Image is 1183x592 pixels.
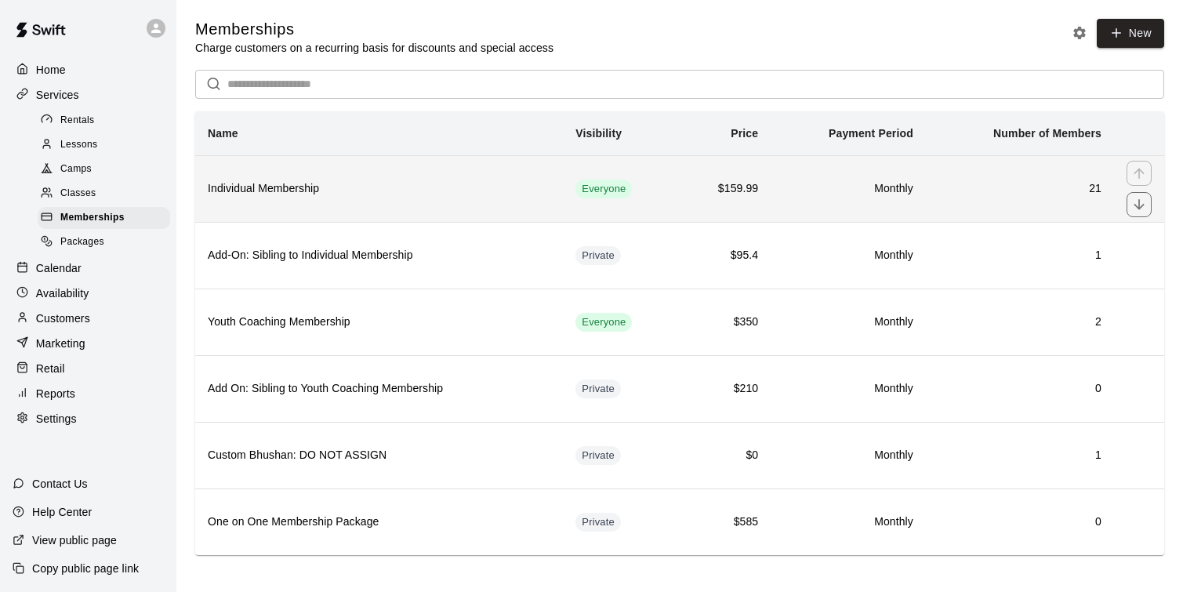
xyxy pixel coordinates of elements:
[13,256,164,280] a: Calendar
[691,180,758,198] h6: $159.99
[13,307,164,330] a: Customers
[938,447,1101,464] h6: 1
[195,40,553,56] p: Charge customers on a recurring basis for discounts and special access
[731,127,758,140] b: Price
[36,311,90,326] p: Customers
[38,207,170,229] div: Memberships
[691,380,758,398] h6: $210
[36,260,82,276] p: Calendar
[13,332,164,355] a: Marketing
[13,357,164,380] a: Retail
[13,58,164,82] a: Home
[938,380,1101,398] h6: 0
[13,407,164,430] a: Settings
[32,532,117,548] p: View public page
[38,133,176,157] a: Lessons
[938,247,1101,264] h6: 1
[575,449,621,463] span: Private
[13,83,164,107] a: Services
[993,127,1101,140] b: Number of Members
[575,246,621,265] div: This membership is hidden from the memberships page
[38,182,176,206] a: Classes
[38,110,170,132] div: Rentals
[691,314,758,331] h6: $350
[36,386,75,401] p: Reports
[60,137,98,153] span: Lessons
[60,234,104,250] span: Packages
[38,183,170,205] div: Classes
[783,380,913,398] h6: Monthly
[38,158,176,182] a: Camps
[36,285,89,301] p: Availability
[783,314,913,331] h6: Monthly
[1127,192,1152,217] button: move item down
[38,108,176,133] a: Rentals
[575,182,632,197] span: Everyone
[36,336,85,351] p: Marketing
[783,447,913,464] h6: Monthly
[783,247,913,264] h6: Monthly
[38,206,176,231] a: Memberships
[208,514,550,531] h6: One on One Membership Package
[1068,21,1091,45] button: Memberships settings
[32,476,88,492] p: Contact Us
[691,514,758,531] h6: $585
[575,515,621,530] span: Private
[208,247,550,264] h6: Add-On: Sibling to Individual Membership
[575,127,622,140] b: Visibility
[36,361,65,376] p: Retail
[208,380,550,398] h6: Add On: Sibling to Youth Coaching Membership
[938,514,1101,531] h6: 0
[60,162,92,177] span: Camps
[208,180,550,198] h6: Individual Membership
[208,314,550,331] h6: Youth Coaching Membership
[575,313,632,332] div: This membership is visible to all customers
[38,134,170,156] div: Lessons
[38,231,176,255] a: Packages
[691,447,758,464] h6: $0
[60,210,125,226] span: Memberships
[938,314,1101,331] h6: 2
[1097,19,1164,48] a: New
[575,513,621,532] div: This membership is hidden from the memberships page
[36,87,79,103] p: Services
[38,231,170,253] div: Packages
[575,446,621,465] div: This membership is hidden from the memberships page
[208,127,238,140] b: Name
[36,62,66,78] p: Home
[60,186,96,202] span: Classes
[938,180,1101,198] h6: 21
[32,504,92,520] p: Help Center
[575,315,632,330] span: Everyone
[38,158,170,180] div: Camps
[575,380,621,398] div: This membership is hidden from the memberships page
[195,19,553,40] h5: Memberships
[783,514,913,531] h6: Monthly
[575,180,632,198] div: This membership is visible to all customers
[208,447,550,464] h6: Custom Bhushan: DO NOT ASSIGN
[691,247,758,264] h6: $95.4
[32,561,139,576] p: Copy public page link
[36,411,77,427] p: Settings
[783,180,913,198] h6: Monthly
[575,382,621,397] span: Private
[195,111,1164,555] table: simple table
[13,281,164,305] a: Availability
[13,382,164,405] a: Reports
[575,249,621,263] span: Private
[829,127,913,140] b: Payment Period
[60,113,95,129] span: Rentals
